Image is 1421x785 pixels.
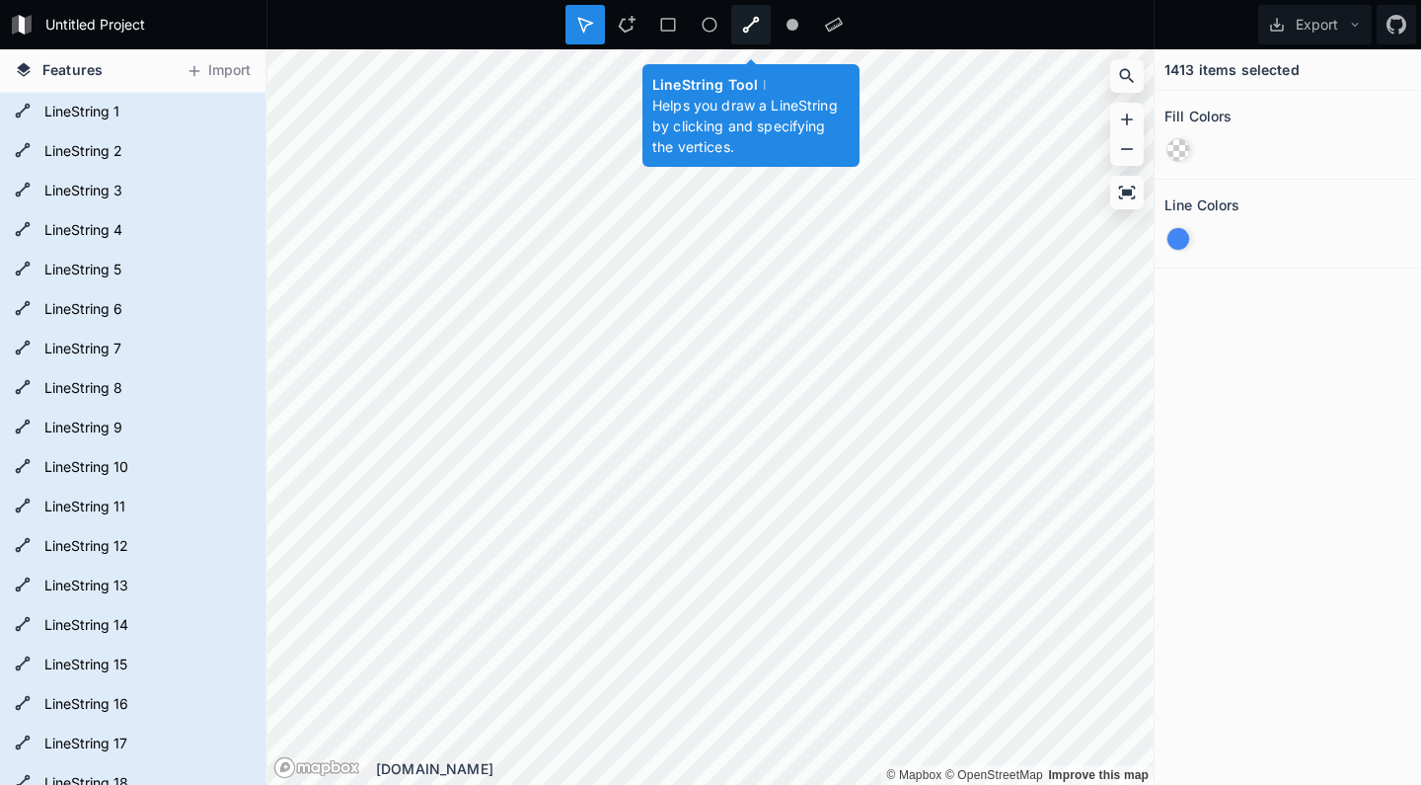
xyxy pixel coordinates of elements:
[652,74,850,95] h4: LineString Tool
[1164,190,1240,220] h2: Line Colors
[376,758,1154,779] div: [DOMAIN_NAME]
[1048,768,1149,782] a: Map feedback
[176,55,261,87] button: Import
[1164,59,1300,80] h4: 1413 items selected
[42,59,103,80] span: Features
[273,756,360,779] a: Mapbox logo
[652,95,850,157] p: Helps you draw a LineString by clicking and specifying the vertices.
[763,76,766,93] span: l
[1258,5,1372,44] button: Export
[886,768,941,782] a: Mapbox
[1164,101,1233,131] h2: Fill Colors
[945,768,1043,782] a: OpenStreetMap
